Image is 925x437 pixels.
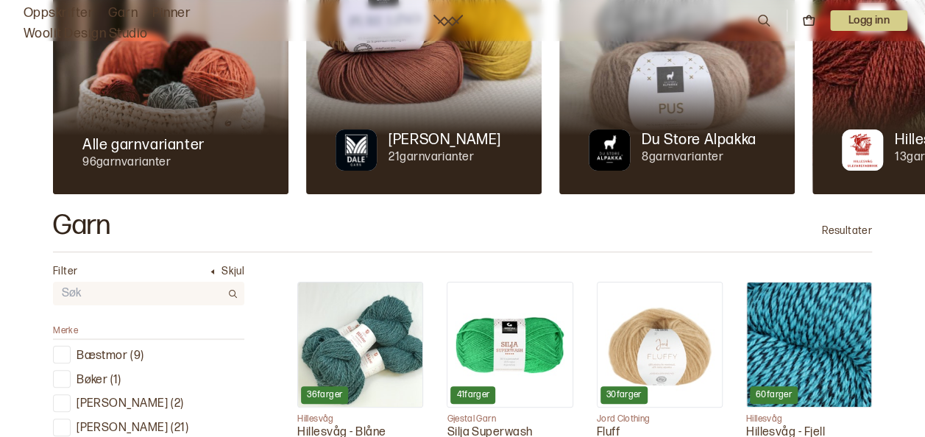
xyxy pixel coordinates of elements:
a: Woolit [433,15,463,26]
p: Resultater [822,224,872,238]
input: Søk [53,283,221,305]
p: Skjul [221,264,244,279]
p: Logg inn [830,10,907,31]
a: Woolit Design Studio [24,24,148,44]
img: Fluff [598,283,722,407]
a: Oppskrifter [24,3,93,24]
p: Du Store Alpakka [642,129,756,150]
p: Hillesvåg [297,413,423,425]
p: ( 1 ) [110,373,121,388]
p: Alle garnvarianter [82,135,205,155]
img: Hillesvåg - Fjell Sokkegarn [747,283,871,407]
p: 36 farger [307,389,342,401]
p: Gjestal Garn [447,413,573,425]
img: Merkegarn [589,129,630,171]
span: Merke [53,325,78,336]
p: 41 farger [456,389,489,401]
p: [PERSON_NAME] [77,397,168,412]
a: Pinner [152,3,191,24]
p: Bøker [77,373,107,388]
p: 21 garnvarianter [389,150,501,166]
p: [PERSON_NAME] [77,421,168,436]
img: Hillesvåg - Blåne Pelsullgarn [298,283,422,407]
p: ( 21 ) [171,421,188,436]
p: 60 farger [756,389,792,401]
p: 96 garnvarianter [82,155,205,171]
p: Jord Clothing [597,413,723,425]
p: Hillesvåg [746,413,872,425]
p: Bæstmor [77,349,127,364]
img: Merkegarn [336,129,377,171]
p: [PERSON_NAME] [389,129,501,150]
button: User dropdown [830,10,907,31]
p: 30 farger [606,389,642,401]
img: Merkegarn [842,129,883,171]
h2: Garn [53,212,111,240]
p: 8 garnvarianter [642,150,756,166]
p: Filter [53,264,78,279]
p: ( 2 ) [171,397,183,412]
p: ( 9 ) [130,349,143,364]
a: Garn [108,3,138,24]
img: Silja Superwash [447,283,572,407]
